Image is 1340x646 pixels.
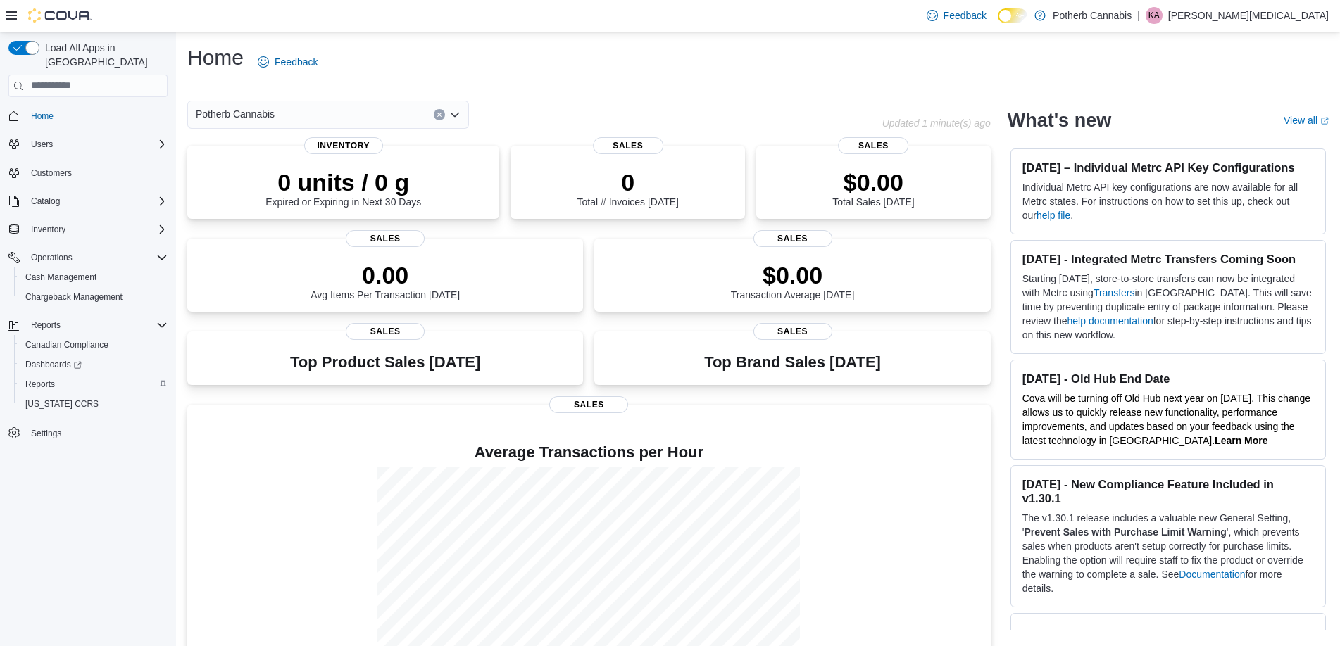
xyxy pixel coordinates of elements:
span: Sales [753,230,832,247]
span: Inventory [304,137,383,154]
button: Catalog [3,191,173,211]
span: Settings [25,424,168,441]
a: Cash Management [20,269,102,286]
p: Individual Metrc API key configurations are now available for all Metrc states. For instructions ... [1022,180,1314,222]
button: Operations [25,249,78,266]
a: help file [1037,210,1070,221]
h3: Top Product Sales [DATE] [290,354,480,371]
span: Cash Management [25,272,96,283]
span: Dashboards [25,359,82,370]
h4: Average Transactions per Hour [199,444,979,461]
span: Sales [346,323,425,340]
span: Reports [31,319,61,331]
span: Operations [31,252,73,263]
button: Clear input [434,109,445,120]
span: Canadian Compliance [25,339,108,350]
span: Canadian Compliance [20,336,168,353]
button: Open list of options [449,109,461,120]
span: Catalog [31,196,60,207]
span: Feedback [275,55,318,69]
button: Customers [3,163,173,183]
p: 0 [577,168,679,196]
button: Users [3,134,173,154]
button: Reports [14,374,173,394]
span: Sales [753,323,832,340]
span: Load All Apps in [GEOGRAPHIC_DATA] [39,41,168,69]
div: Kareem Areola [1146,7,1163,24]
span: Home [31,110,54,122]
span: Customers [31,167,72,179]
p: Potherb Cannabis [1053,7,1132,24]
p: 0 units / 0 g [265,168,421,196]
div: Expired or Expiring in Next 30 Days [265,168,421,208]
button: Home [3,106,173,126]
span: Settings [31,428,61,439]
button: Inventory [25,221,71,238]
button: Cash Management [14,267,173,287]
h3: [DATE] - Old Hub End Date [1022,372,1314,386]
span: Sales [593,137,663,154]
p: $0.00 [731,261,855,289]
span: KA [1148,7,1160,24]
button: Catalog [25,193,65,210]
p: $0.00 [832,168,914,196]
span: Users [25,136,168,153]
strong: Prevent Sales with Purchase Limit Warning [1024,526,1226,538]
img: Cova [28,8,92,23]
button: Reports [3,315,173,335]
a: Chargeback Management [20,289,128,305]
span: Washington CCRS [20,395,168,412]
h1: Home [187,44,244,72]
span: Users [31,139,53,150]
p: 0.00 [311,261,460,289]
span: Sales [549,396,628,413]
a: Feedback [252,48,323,76]
h3: [DATE] - Integrated Metrc Transfers Coming Soon [1022,252,1314,266]
span: Cash Management [20,269,168,286]
span: Cova will be turning off Old Hub next year on [DATE]. This change allows us to quickly release ne... [1022,393,1310,446]
p: Updated 1 minute(s) ago [882,118,991,129]
button: Canadian Compliance [14,335,173,355]
span: Chargeback Management [20,289,168,305]
span: Reports [25,379,55,390]
a: Transfers [1094,287,1135,298]
a: Canadian Compliance [20,336,114,353]
span: Reports [20,376,168,393]
button: Operations [3,248,173,267]
button: Inventory [3,220,173,239]
p: Starting [DATE], store-to-store transfers can now be integrated with Metrc using in [GEOGRAPHIC_D... [1022,272,1314,342]
div: Avg Items Per Transaction [DATE] [311,261,460,300]
span: Dashboards [20,356,168,373]
span: Home [25,107,168,125]
h3: [DATE] - New Compliance Feature Included in v1.30.1 [1022,477,1314,505]
a: Reports [20,376,61,393]
input: Dark Mode [998,8,1027,23]
button: Users [25,136,58,153]
p: [PERSON_NAME][MEDICAL_DATA] [1168,7,1329,24]
span: Feedback [944,8,987,23]
h2: What's new [1008,109,1111,132]
span: Operations [25,249,168,266]
h3: Top Brand Sales [DATE] [704,354,881,371]
span: Sales [346,230,425,247]
button: [US_STATE] CCRS [14,394,173,414]
span: [US_STATE] CCRS [25,398,99,410]
a: help documentation [1067,315,1153,327]
div: Transaction Average [DATE] [731,261,855,300]
span: Customers [25,164,168,182]
a: Customers [25,165,77,182]
span: Chargeback Management [25,291,123,303]
a: Documentation [1179,569,1245,580]
span: Catalog [25,193,168,210]
span: Sales [839,137,909,154]
a: Settings [25,425,67,442]
nav: Complex example [8,100,168,480]
div: Total Sales [DATE] [832,168,914,208]
button: Reports [25,317,66,334]
p: The v1.30.1 release includes a valuable new General Setting, ' ', which prevents sales when produ... [1022,511,1314,595]
svg: External link [1320,117,1329,125]
a: Dashboards [20,356,87,373]
strong: Learn More [1215,435,1267,446]
button: Chargeback Management [14,287,173,307]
